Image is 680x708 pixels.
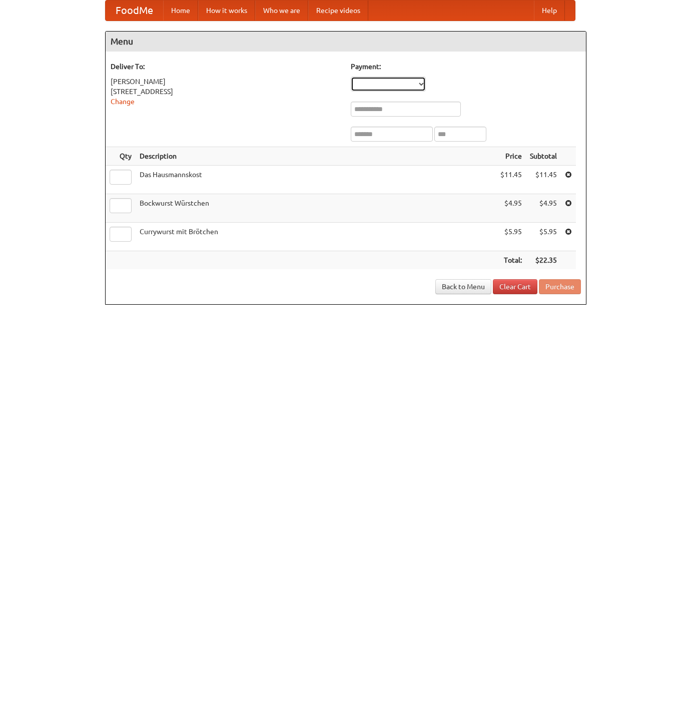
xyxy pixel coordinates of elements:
[496,223,526,251] td: $5.95
[136,147,496,166] th: Description
[136,194,496,223] td: Bockwurst Würstchen
[496,251,526,270] th: Total:
[106,1,163,21] a: FoodMe
[435,279,491,294] a: Back to Menu
[198,1,255,21] a: How it works
[136,223,496,251] td: Currywurst mit Brötchen
[255,1,308,21] a: Who we are
[526,166,561,194] td: $11.45
[111,77,341,87] div: [PERSON_NAME]
[496,194,526,223] td: $4.95
[534,1,565,21] a: Help
[136,166,496,194] td: Das Hausmannskost
[106,32,586,52] h4: Menu
[526,147,561,166] th: Subtotal
[493,279,537,294] a: Clear Cart
[539,279,581,294] button: Purchase
[111,87,341,97] div: [STREET_ADDRESS]
[526,223,561,251] td: $5.95
[106,147,136,166] th: Qty
[496,147,526,166] th: Price
[111,62,341,72] h5: Deliver To:
[308,1,368,21] a: Recipe videos
[496,166,526,194] td: $11.45
[111,98,135,106] a: Change
[526,194,561,223] td: $4.95
[526,251,561,270] th: $22.35
[163,1,198,21] a: Home
[351,62,581,72] h5: Payment:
